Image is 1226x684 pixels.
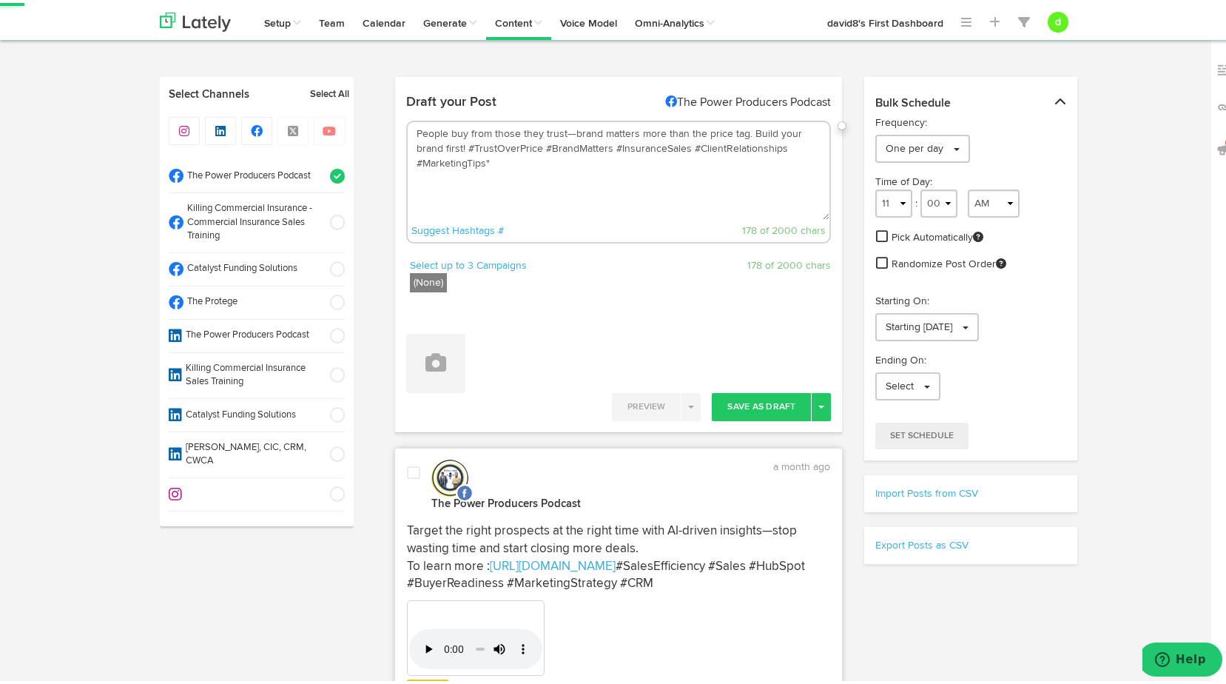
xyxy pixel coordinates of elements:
p: Ending On: [875,350,1065,365]
span: Killing Commercial Insurance Sales Training [182,359,320,386]
span: 178 of 2000 chars [742,223,826,233]
a: Select Channels [160,84,302,99]
iframe: Opens a widget where you can find more information [1142,640,1222,677]
span: The Power Producers Podcast [183,167,320,181]
a: [URL][DOMAIN_NAME] [490,557,616,570]
span: Select [886,378,914,389]
p: Target the right prospects at the right time with AI-driven insights—stop wasting time and start ... [407,520,831,590]
span: Catalyst Funding Solutions [182,406,320,420]
span: Randomize Post Order [892,254,1006,269]
a: Select All [310,84,349,99]
video: Your browser does not support HTML5 video. [409,600,542,666]
p: Starting On: [875,291,1065,306]
button: Preview [612,390,681,418]
div: Time of Day: [875,172,1065,187]
button: d [1048,9,1068,30]
span: Killing Commercial Insurance - Commercial Insurance Sales Training [183,199,320,241]
span: [PERSON_NAME], CIC, CRM, CWCA [182,438,320,466]
label: (None) [410,270,447,289]
span: Bulk Schedule [875,89,951,113]
h4: Draft your Post [406,93,496,106]
a: Suggest Hashtags # [411,223,504,233]
a: Import Posts from CSV [875,486,978,496]
di-null: The Power Producers Podcast [665,94,831,106]
p: Frequency: [875,113,1065,127]
span: Starting [DATE] [886,319,952,329]
img: picture [431,457,468,494]
span: Set Schedule [890,429,954,437]
span: One per day [886,141,943,151]
span: : [915,195,917,206]
img: logo_lately_bg_light.svg [160,10,231,29]
span: 178 of 2000 chars [747,255,831,270]
span: Pick Automatically [892,227,983,242]
a: Select up to 3 Campaigns [410,255,527,271]
span: Catalyst Funding Solutions [183,259,320,273]
button: Set Schedule [875,420,969,446]
time: a month ago [773,459,830,469]
img: facebook.svg [456,481,474,499]
button: Save As Draft [712,390,811,418]
span: The Protege [183,292,320,306]
a: Export Posts as CSV [875,537,969,548]
strong: The Power Producers Podcast [431,495,581,506]
span: The Power Producers Podcast [182,326,320,340]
